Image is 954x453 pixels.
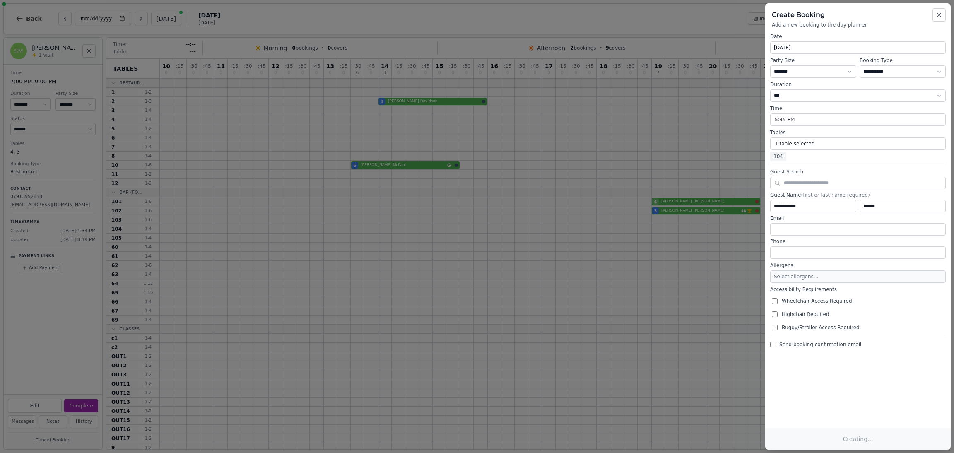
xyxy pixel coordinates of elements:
[770,192,946,198] label: Guest Name
[782,311,829,318] span: Highchair Required
[770,113,946,126] button: 5:45 PM
[770,105,946,112] label: Time
[770,169,946,175] label: Guest Search
[770,286,946,293] label: Accessibility Requirements
[770,270,946,283] button: Select allergens...
[782,324,860,331] span: Buggy/Stroller Access Required
[770,137,946,150] button: 1 table selected
[770,262,946,269] label: Allergens
[774,274,818,280] span: Select allergens...
[782,298,852,304] span: Wheelchair Access Required
[772,311,778,317] input: Highchair Required
[770,57,856,64] label: Party Size
[770,342,776,347] input: Send booking confirmation email
[860,57,946,64] label: Booking Type
[801,192,870,198] span: (first or last name required)
[772,22,944,28] p: Add a new booking to the day planner
[772,10,944,20] h2: Create Booking
[779,341,861,348] span: Send booking confirmation email
[770,129,946,136] label: Tables
[770,215,946,222] label: Email
[770,33,946,40] label: Date
[770,152,786,161] span: 104
[770,81,946,88] label: Duration
[770,238,946,245] label: Phone
[770,41,946,54] button: [DATE]
[772,298,778,304] input: Wheelchair Access Required
[765,428,951,450] button: Creating...
[772,325,778,330] input: Buggy/Stroller Access Required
